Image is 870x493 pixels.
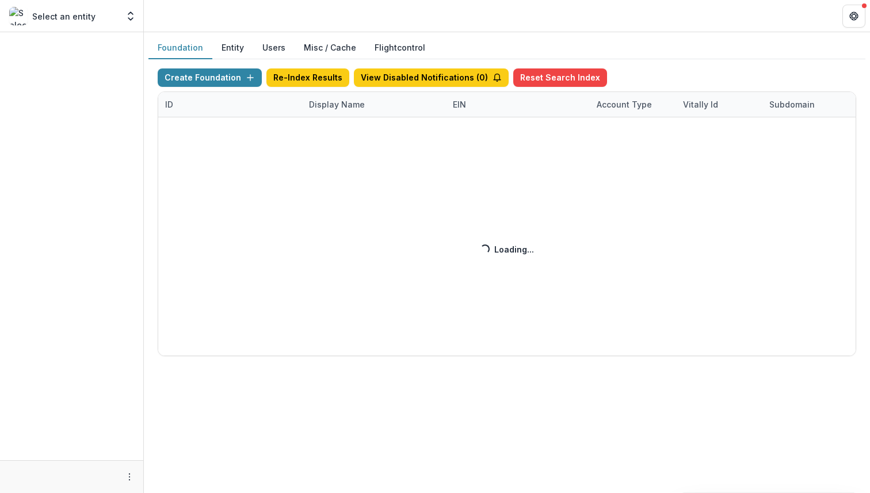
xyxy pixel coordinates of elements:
button: Users [253,37,295,59]
button: Misc / Cache [295,37,365,59]
button: Entity [212,37,253,59]
img: Select an entity [9,7,28,25]
button: Foundation [148,37,212,59]
a: Flightcontrol [375,41,425,53]
button: More [123,470,136,484]
button: Get Help [842,5,865,28]
button: Open entity switcher [123,5,139,28]
p: Select an entity [32,10,96,22]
